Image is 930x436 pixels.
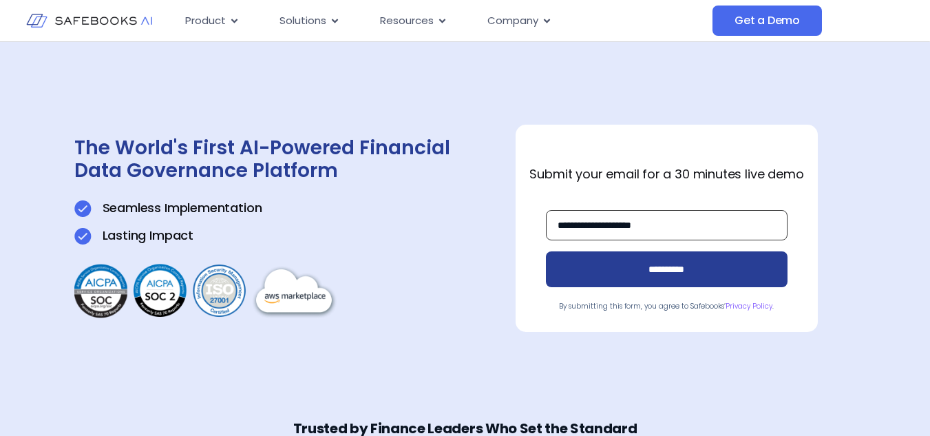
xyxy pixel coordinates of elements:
[546,301,788,311] p: By submitting this form, you agree to Safebooks’ .
[74,136,458,183] h1: The World's First AI-Powered Financial Data Governance Platform
[103,227,193,244] p: Lasting Impact
[74,228,92,245] img: Get a Demo 1
[103,200,262,216] p: Seamless Implementation
[380,13,434,29] span: Resources
[529,165,803,183] strong: Submit your email for a 30 minutes live demo
[185,13,226,29] span: Product
[74,200,92,217] img: Get a Demo 1
[74,262,339,321] img: Get a Demo 3
[712,6,822,36] a: Get a Demo
[726,301,772,311] a: Privacy Policy
[174,8,712,34] nav: Menu
[279,13,326,29] span: Solutions
[487,13,538,29] span: Company
[174,8,712,34] div: Menu Toggle
[735,14,800,28] span: Get a Demo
